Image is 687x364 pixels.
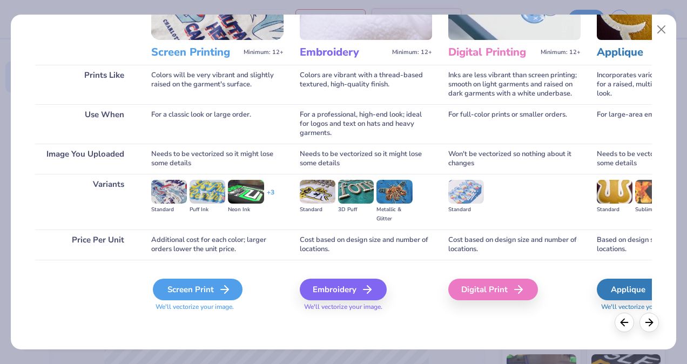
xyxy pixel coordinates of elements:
[151,65,284,104] div: Colors will be very vibrant and slightly raised on the garment's surface.
[448,205,484,214] div: Standard
[35,144,135,174] div: Image You Uploaded
[228,180,264,204] img: Neon Ink
[190,205,225,214] div: Puff Ink
[300,65,432,104] div: Colors are vibrant with a thread-based textured, high-quality finish.
[244,49,284,56] span: Minimum: 12+
[392,49,432,56] span: Minimum: 12+
[35,230,135,260] div: Price Per Unit
[541,49,581,56] span: Minimum: 12+
[635,205,671,214] div: Sublimated
[151,302,284,312] span: We'll vectorize your image.
[151,230,284,260] div: Additional cost for each color; larger orders lower the unit price.
[300,180,335,204] img: Standard
[448,144,581,174] div: Won't be vectorized so nothing about it changes
[300,279,387,300] div: Embroidery
[597,279,676,300] div: Applique
[300,205,335,214] div: Standard
[651,19,672,40] button: Close
[35,65,135,104] div: Prints Like
[448,279,538,300] div: Digital Print
[338,205,374,214] div: 3D Puff
[153,279,243,300] div: Screen Print
[338,180,374,204] img: 3D Puff
[376,205,412,224] div: Metallic & Glitter
[151,180,187,204] img: Standard
[597,45,685,59] h3: Applique
[228,205,264,214] div: Neon Ink
[151,104,284,144] div: For a classic look or large order.
[300,144,432,174] div: Needs to be vectorized so it might lose some details
[300,302,432,312] span: We'll vectorize your image.
[300,104,432,144] div: For a professional, high-end look; ideal for logos and text on hats and heavy garments.
[151,144,284,174] div: Needs to be vectorized so it might lose some details
[635,180,671,204] img: Sublimated
[448,104,581,144] div: For full-color prints or smaller orders.
[300,45,388,59] h3: Embroidery
[267,188,274,206] div: + 3
[300,230,432,260] div: Cost based on design size and number of locations.
[448,45,536,59] h3: Digital Printing
[151,45,239,59] h3: Screen Printing
[448,65,581,104] div: Inks are less vibrant than screen printing; smooth on light garments and raised on dark garments ...
[597,205,632,214] div: Standard
[151,205,187,214] div: Standard
[597,180,632,204] img: Standard
[448,230,581,260] div: Cost based on design size and number of locations.
[35,174,135,230] div: Variants
[190,180,225,204] img: Puff Ink
[35,104,135,144] div: Use When
[376,180,412,204] img: Metallic & Glitter
[448,180,484,204] img: Standard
